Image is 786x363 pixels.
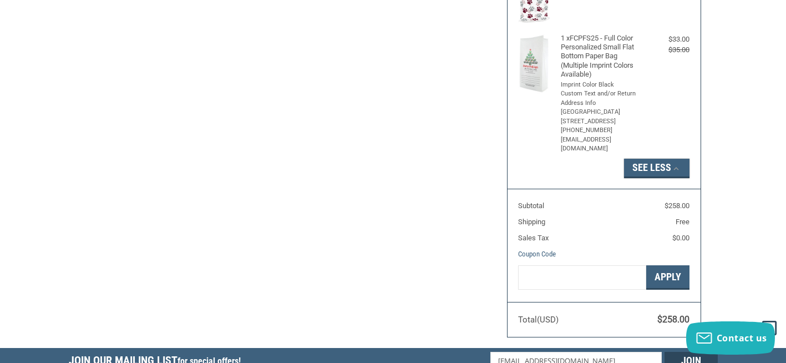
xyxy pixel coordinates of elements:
[647,44,689,56] div: $35.00
[518,218,545,226] span: Shipping
[518,201,544,210] span: Subtotal
[676,218,689,226] span: Free
[624,159,689,178] button: See Less
[672,234,689,242] span: $0.00
[646,265,689,290] button: Apply
[665,201,689,210] span: $258.00
[561,34,644,79] h4: 1 x FCPFS25 - Full Color Personalized Small Flat Bottom Paper Bag (Multiple Imprint Colors Availa...
[647,34,689,45] div: $33.00
[657,314,689,325] span: $258.00
[561,80,644,90] li: Imprint Color Black
[686,321,775,355] button: Contact us
[518,265,646,290] input: Gift Certificate or Coupon Code
[518,234,549,242] span: Sales Tax
[518,315,559,325] span: Total (USD)
[561,89,644,154] li: Custom Text and/or Return Address Info [GEOGRAPHIC_DATA] [STREET_ADDRESS] [PHONE_NUMBER] [EMAIL_A...
[518,250,556,258] a: Coupon Code
[717,332,767,344] span: Contact us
